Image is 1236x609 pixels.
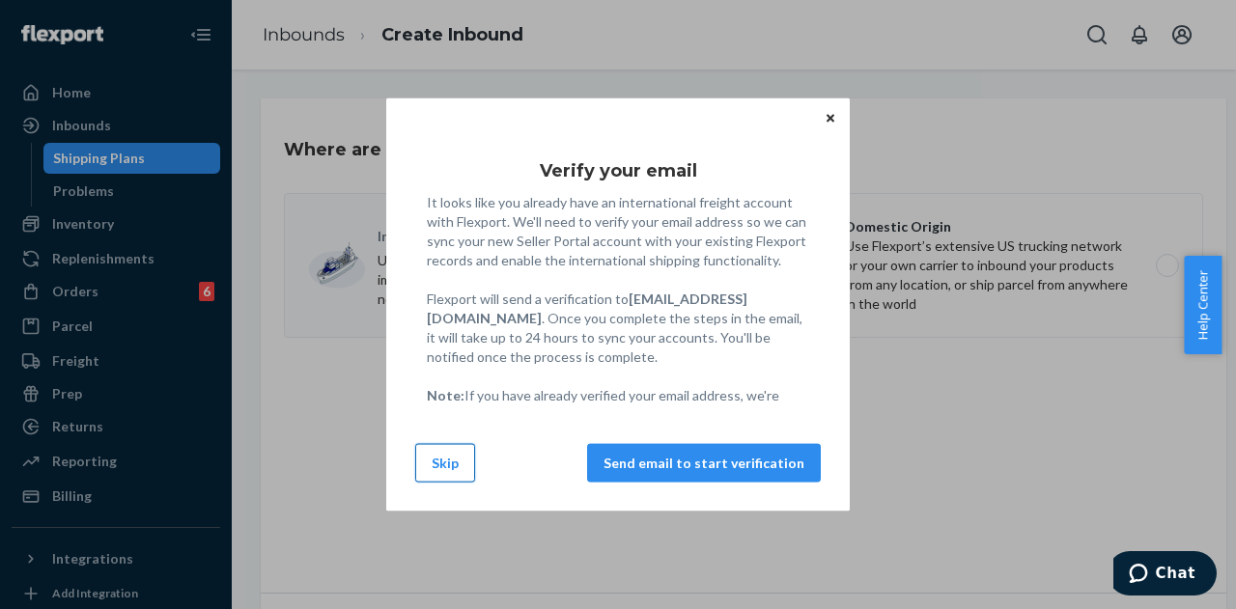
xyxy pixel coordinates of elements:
h3: Verify your email [540,157,697,182]
button: Close [821,107,840,128]
strong: Note: [427,386,464,402]
p: It looks like you already have an international freight account with Flexport. We'll need to veri... [427,192,809,443]
button: Help Center [1184,256,1222,354]
span: Chat [42,14,82,31]
button: Send email to start verification [587,444,821,483]
button: Skip [415,444,475,483]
